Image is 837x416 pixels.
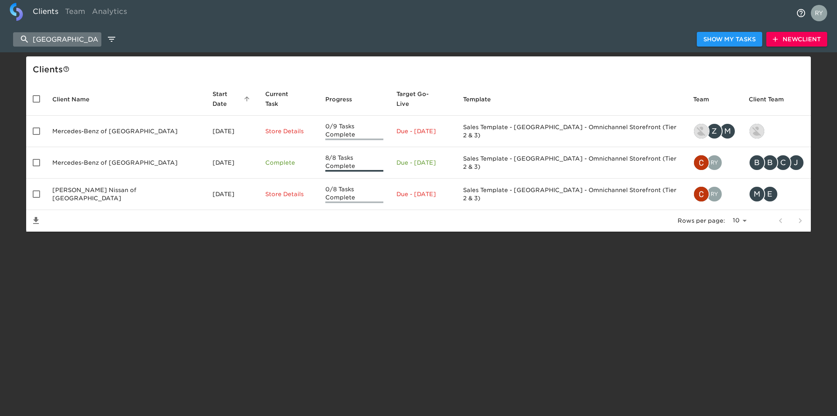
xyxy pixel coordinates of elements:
div: christopher.mccarthy@roadster.com, ryan.dale@roadster.com [693,154,736,171]
div: M [719,123,736,139]
span: Current Task [265,89,312,109]
p: Complete [265,159,312,167]
p: Due - [DATE] [396,127,450,135]
div: C [775,154,791,171]
svg: This is a list of all of your clients and clients shared with you [63,66,69,72]
td: Sales Template - [GEOGRAPHIC_DATA] - Omnichannel Storefront (Tier 2 & 3) [457,179,687,210]
div: E [762,186,778,202]
span: Start Date [213,89,252,109]
button: notifications [791,3,811,23]
img: ryan.dale@roadster.com [707,187,722,201]
div: mmiller@mccarthycompanies.com, ewilliams@huntsvillenissan.com [749,186,804,202]
span: Template [463,94,501,104]
span: Progress [325,94,363,104]
button: Show My Tasks [697,32,762,47]
td: Mercedes-Benz of [GEOGRAPHIC_DATA] [46,147,206,179]
img: christopher.mccarthy@roadster.com [694,155,709,170]
td: 0/9 Tasks Complete [319,116,390,147]
div: christopher.mccarthy@roadster.com, ryan.dale@roadster.com [693,186,736,202]
td: Sales Template - [GEOGRAPHIC_DATA] - Omnichannel Storefront (Tier 2 & 3) [457,116,687,147]
td: Mercedes-Benz of [GEOGRAPHIC_DATA] [46,116,206,147]
span: Calculated based on the start date and the duration of all Tasks contained in this Hub. [396,89,439,109]
div: M [749,186,765,202]
span: Client Team [749,94,794,104]
td: Sales Template - [GEOGRAPHIC_DATA] - Omnichannel Storefront (Tier 2 & 3) [457,147,687,179]
table: enhanced table [26,83,811,232]
div: ryan.tamanini@roadster.com [749,123,804,139]
td: 8/8 Tasks Complete [319,147,390,179]
span: Target Go-Live [396,89,450,109]
button: Save List [26,211,46,230]
div: Client s [33,63,808,76]
img: ryan.dale@roadster.com [707,155,722,170]
p: Store Details [265,127,312,135]
div: Bdenver@mbhsv.com, bdenver@mbhsv.com, cwiginton@mbhsv.com, JFELD@MBHSV.COM [749,154,804,171]
button: NewClient [766,32,827,47]
td: [DATE] [206,147,259,179]
span: Show My Tasks [703,34,756,45]
div: B [749,154,765,171]
td: [PERSON_NAME] Nissan of [GEOGRAPHIC_DATA] [46,179,206,210]
p: Due - [DATE] [396,159,450,167]
span: This is the next Task in this Hub that should be completed [265,89,302,109]
select: rows per page [728,215,750,227]
td: [DATE] [206,116,259,147]
img: ryan.tamanini@roadster.com [750,124,764,139]
div: Z [706,123,723,139]
a: Team [62,3,89,23]
img: Profile [811,5,827,21]
a: Clients [29,3,62,23]
span: Team [693,94,720,104]
img: shaun.lewis@roadster.com [694,124,709,139]
p: Rows per page: [678,217,725,225]
img: logo [10,3,23,21]
div: shaun.lewis@roadster.com, zac.herman@roadster.com, mike.crothers@roadster.com [693,123,736,139]
span: New Client [773,34,821,45]
p: Due - [DATE] [396,190,450,198]
img: christopher.mccarthy@roadster.com [694,187,709,201]
p: Store Details [265,190,312,198]
div: J [788,154,804,171]
button: edit [105,32,119,46]
td: [DATE] [206,179,259,210]
a: Analytics [89,3,130,23]
input: search [13,32,101,47]
td: 0/8 Tasks Complete [319,179,390,210]
span: Client Name [52,94,100,104]
div: B [762,154,778,171]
